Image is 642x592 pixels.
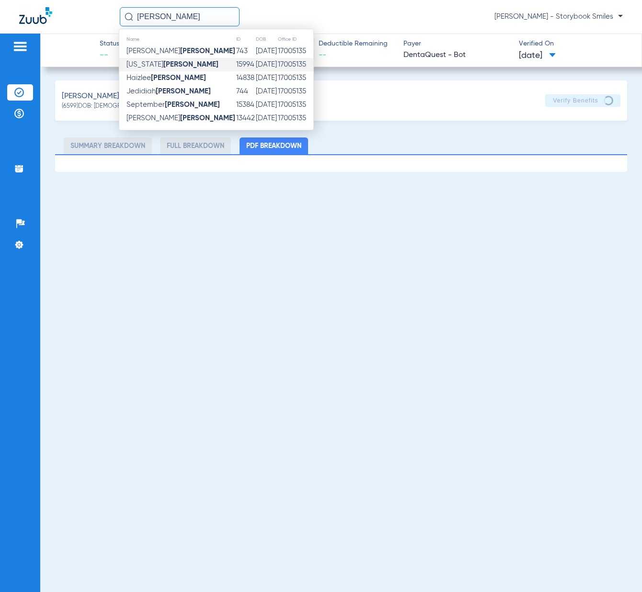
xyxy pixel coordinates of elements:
[255,112,277,125] td: [DATE]
[125,12,133,21] img: Search Icon
[255,34,277,45] th: DOB
[277,85,313,98] td: 17005135
[12,41,28,52] img: hamburger-icon
[236,71,255,85] td: 14838
[236,112,255,125] td: 13442
[255,58,277,71] td: [DATE]
[255,98,277,112] td: [DATE]
[151,74,206,81] strong: [PERSON_NAME]
[255,71,277,85] td: [DATE]
[126,114,235,122] span: [PERSON_NAME]
[277,112,313,125] td: 17005135
[519,39,626,49] span: Verified On
[180,114,235,122] strong: [PERSON_NAME]
[236,45,255,58] td: 743
[165,101,220,108] strong: [PERSON_NAME]
[62,91,149,102] span: [PERSON_NAME], Legend
[255,45,277,58] td: [DATE]
[64,137,152,154] li: Summary Breakdown
[180,47,235,55] strong: [PERSON_NAME]
[277,58,313,71] td: 17005135
[126,74,206,81] span: Haizlee
[126,101,220,108] span: September
[100,39,119,49] span: Status
[277,71,313,85] td: 17005135
[277,98,313,112] td: 17005135
[277,45,313,58] td: 17005135
[319,51,326,59] span: --
[126,61,218,68] span: [US_STATE]
[126,88,211,95] span: Jedidiah
[594,546,642,592] iframe: Chat Widget
[160,137,231,154] li: Full Breakdown
[236,58,255,71] td: 15994
[120,7,240,26] input: Search for patients
[236,98,255,112] td: 15384
[19,7,52,24] img: Zuub Logo
[494,12,623,22] span: [PERSON_NAME] - Storybook Smiles
[403,39,511,49] span: Payer
[236,34,255,45] th: ID
[403,49,511,61] span: DentaQuest - Bot
[126,47,235,55] span: [PERSON_NAME]
[519,50,556,62] span: [DATE]
[100,49,119,61] span: --
[240,137,308,154] li: PDF Breakdown
[156,88,211,95] strong: [PERSON_NAME]
[255,85,277,98] td: [DATE]
[319,39,388,49] span: Deductible Remaining
[62,102,157,111] span: (6599) DOB: [DEMOGRAPHIC_DATA]
[277,34,313,45] th: Office ID
[236,85,255,98] td: 744
[119,34,236,45] th: Name
[163,61,218,68] strong: [PERSON_NAME]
